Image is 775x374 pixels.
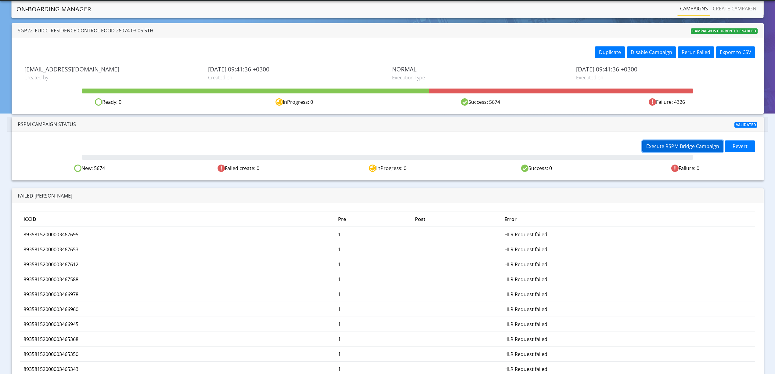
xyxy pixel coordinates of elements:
td: 89358152000003466978 [20,287,334,302]
span: Execution Type [392,74,567,81]
img: fail.svg [649,98,656,106]
span: Campaign is currently enabled [691,28,758,34]
div: New: 5674 [15,165,164,172]
div: Ready: 0 [15,98,201,106]
td: 89358152000003465368 [20,332,334,347]
span: Created on [208,74,383,81]
div: Success: 0 [462,165,611,172]
td: 89358152000003467695 [20,227,334,242]
td: HLR Request failed [501,242,755,257]
td: 1 [334,347,412,361]
a: Campaigns [678,2,710,15]
button: Duplicate [595,46,625,58]
span: Revert [733,143,748,150]
span: NORMAL [392,66,567,73]
img: success.svg [461,98,468,106]
td: HLR Request failed [501,287,755,302]
td: 1 [334,272,412,287]
span: [DATE] 09:41:36 +0300 [208,66,383,73]
a: On-Boarding Manager [16,3,91,15]
button: Export to CSV [716,46,755,58]
td: 1 [334,227,412,242]
img: in-progress.svg [276,98,283,106]
button: Execute RSPM Bridge Campaign [642,140,723,152]
div: Success: 5674 [387,98,574,106]
span: Executed on [576,74,751,81]
img: Ready [74,165,81,172]
td: 1 [334,317,412,332]
span: Validated [734,122,758,128]
td: 89358152000003466945 [20,317,334,332]
div: InProgress: 0 [313,165,462,172]
td: 89358152000003467588 [20,272,334,287]
td: HLR Request failed [501,257,755,272]
td: HLR Request failed [501,302,755,317]
img: Failed [671,165,679,172]
div: Failure: 0 [611,165,760,172]
div: Failed [PERSON_NAME] [18,192,758,199]
th: Post [411,212,501,227]
td: HLR Request failed [501,317,755,332]
span: RSPM Campaign Status [18,121,76,128]
td: HLR Request failed [501,227,755,242]
th: Error [501,212,755,227]
div: Failure: 4326 [574,98,760,106]
div: InProgress: 0 [201,98,387,106]
button: Disable Campaign [627,46,676,58]
td: HLR Request failed [501,347,755,361]
span: [DATE] 09:41:36 +0300 [576,66,751,73]
img: Success [521,165,528,172]
td: 1 [334,287,412,302]
td: 89358152000003467612 [20,257,334,272]
td: HLR Request failed [501,332,755,347]
button: Rerun Failed [678,46,714,58]
td: HLR Request failed [501,272,755,287]
th: ICCID [20,212,334,227]
td: 1 [334,257,412,272]
img: ready.svg [95,98,102,106]
button: Revert [725,140,755,152]
td: 1 [334,302,412,317]
td: 89358152000003465350 [20,347,334,361]
div: SGP22_EUICC_RESIDENCE CONTROL EOOD 26074 03 06 5th [18,27,153,34]
th: Pre [334,212,412,227]
img: In progress [369,165,376,172]
img: Failed [218,165,225,172]
span: Execute RSPM Bridge Campaign [646,143,719,150]
span: [EMAIL_ADDRESS][DOMAIN_NAME] [24,66,199,73]
td: 1 [334,242,412,257]
td: 89358152000003467653 [20,242,334,257]
a: Create campaign [710,2,759,15]
td: 1 [334,332,412,347]
td: 89358152000003466960 [20,302,334,317]
div: Failed create: 0 [164,165,313,172]
span: Created by [24,74,199,81]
